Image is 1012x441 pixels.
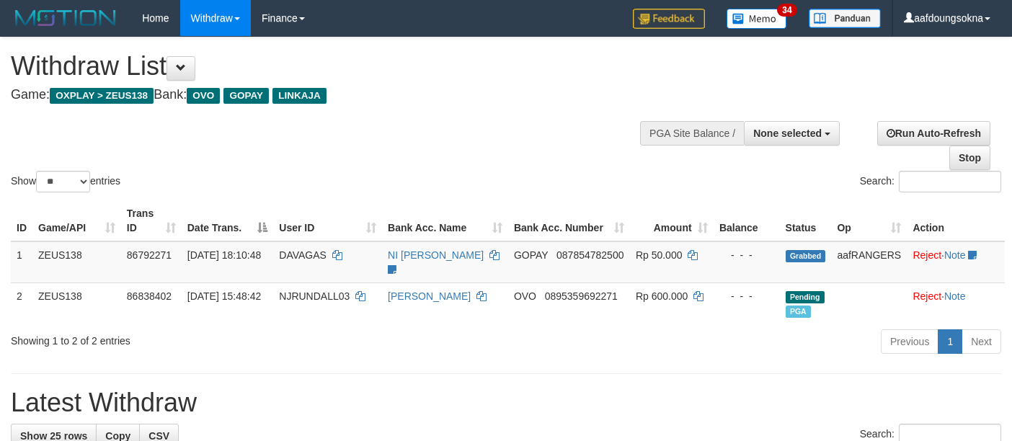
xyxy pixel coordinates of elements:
button: None selected [744,121,840,146]
div: - - - [719,289,774,303]
h4: Game: Bank: [11,88,660,102]
select: Showentries [36,171,90,192]
h1: Latest Withdraw [11,388,1001,417]
a: Previous [881,329,938,354]
th: Amount: activate to sort column ascending [630,200,714,241]
th: Bank Acc. Number: activate to sort column ascending [508,200,630,241]
a: [PERSON_NAME] [388,290,471,302]
img: MOTION_logo.png [11,7,120,29]
span: Copy 087854782500 to clipboard [556,249,623,261]
div: - - - [719,248,774,262]
img: Feedback.jpg [633,9,705,29]
span: None selected [753,128,822,139]
span: 86838402 [127,290,172,302]
span: GOPAY [514,249,548,261]
h1: Withdraw List [11,52,660,81]
th: Balance [714,200,780,241]
span: Copy 0895359692271 to clipboard [545,290,618,302]
span: DAVAGAS [279,249,327,261]
span: [DATE] 18:10:48 [187,249,261,261]
span: Pending [786,291,825,303]
span: 86792271 [127,249,172,261]
a: Reject [913,249,941,261]
td: · [907,241,1005,283]
img: Button%20Memo.svg [727,9,787,29]
span: OXPLAY > ZEUS138 [50,88,154,104]
th: User ID: activate to sort column ascending [273,200,382,241]
a: Stop [949,146,990,170]
th: Status [780,200,832,241]
th: Trans ID: activate to sort column ascending [121,200,182,241]
span: NJRUNDALL03 [279,290,350,302]
a: Reject [913,290,941,302]
span: Grabbed [786,250,826,262]
a: Run Auto-Refresh [877,121,990,146]
th: Bank Acc. Name: activate to sort column ascending [382,200,508,241]
td: · [907,282,1005,324]
span: 34 [777,4,796,17]
span: GOPAY [223,88,269,104]
div: PGA Site Balance / [640,121,744,146]
td: ZEUS138 [32,241,121,283]
td: 1 [11,241,32,283]
th: Date Trans.: activate to sort column descending [182,200,274,241]
span: OVO [187,88,220,104]
td: ZEUS138 [32,282,121,324]
a: 1 [938,329,962,354]
span: Rp 50.000 [636,249,683,261]
span: Marked by aafsreyleap [786,306,811,318]
span: Rp 600.000 [636,290,688,302]
td: 2 [11,282,32,324]
div: Showing 1 to 2 of 2 entries [11,328,411,348]
input: Search: [899,171,1001,192]
th: Action [907,200,1005,241]
a: Note [944,249,966,261]
label: Search: [860,171,1001,192]
span: [DATE] 15:48:42 [187,290,261,302]
img: panduan.png [809,9,881,28]
th: ID [11,200,32,241]
span: LINKAJA [272,88,327,104]
td: aafRANGERS [831,241,907,283]
th: Game/API: activate to sort column ascending [32,200,121,241]
a: NI [PERSON_NAME] [388,249,484,261]
label: Show entries [11,171,120,192]
span: OVO [514,290,536,302]
a: Next [962,329,1001,354]
a: Note [944,290,966,302]
th: Op: activate to sort column ascending [831,200,907,241]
